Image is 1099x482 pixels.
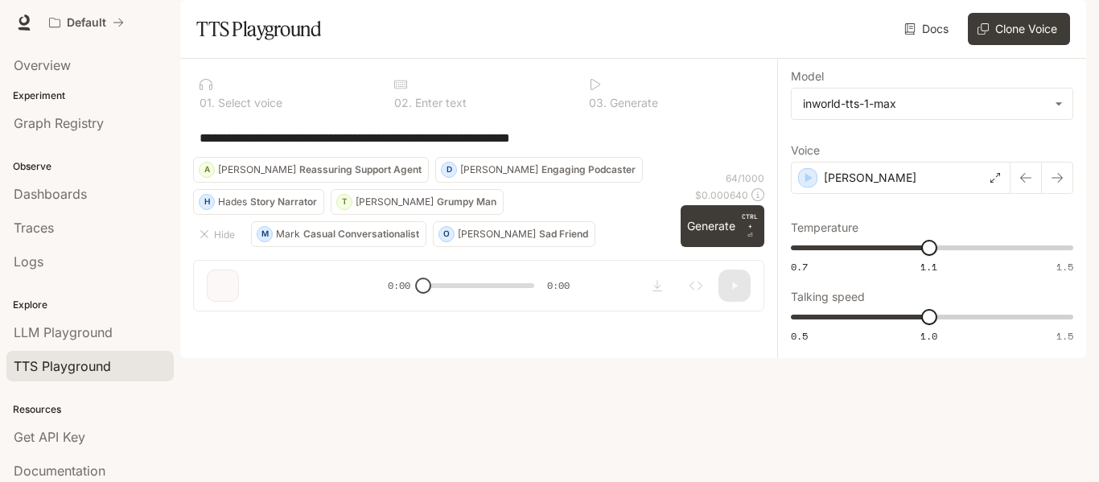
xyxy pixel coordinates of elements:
[433,221,595,247] button: O[PERSON_NAME]Sad Friend
[215,97,282,109] p: Select voice
[257,221,272,247] div: M
[439,221,454,247] div: O
[251,221,426,247] button: MMarkCasual Conversationalist
[394,97,412,109] p: 0 2 .
[681,205,764,247] button: GenerateCTRL +⏎
[200,157,214,183] div: A
[695,188,748,202] p: $ 0.000640
[437,197,496,207] p: Grumpy Man
[791,260,808,274] span: 0.7
[1056,329,1073,343] span: 1.5
[742,212,758,241] p: ⏎
[920,260,937,274] span: 1.1
[193,221,245,247] button: Hide
[742,212,758,231] p: CTRL +
[200,97,215,109] p: 0 1 .
[196,13,321,45] h1: TTS Playground
[791,71,824,82] p: Model
[589,97,607,109] p: 0 3 .
[412,97,467,109] p: Enter text
[1056,260,1073,274] span: 1.5
[276,229,300,239] p: Mark
[299,165,422,175] p: Reassuring Support Agent
[303,229,419,239] p: Casual Conversationalist
[356,197,434,207] p: [PERSON_NAME]
[218,165,296,175] p: [PERSON_NAME]
[42,6,131,39] button: All workspaces
[218,197,247,207] p: Hades
[792,89,1072,119] div: inworld-tts-1-max
[791,291,865,303] p: Talking speed
[791,222,858,233] p: Temperature
[200,189,214,215] div: H
[607,97,658,109] p: Generate
[458,229,536,239] p: [PERSON_NAME]
[791,329,808,343] span: 0.5
[442,157,456,183] div: D
[803,96,1047,112] div: inworld-tts-1-max
[193,189,324,215] button: HHadesStory Narrator
[539,229,588,239] p: Sad Friend
[331,189,504,215] button: T[PERSON_NAME]Grumpy Man
[541,165,636,175] p: Engaging Podcaster
[67,16,106,30] p: Default
[920,329,937,343] span: 1.0
[968,13,1070,45] button: Clone Voice
[460,165,538,175] p: [PERSON_NAME]
[901,13,955,45] a: Docs
[250,197,317,207] p: Story Narrator
[824,170,916,186] p: [PERSON_NAME]
[193,157,429,183] button: A[PERSON_NAME]Reassuring Support Agent
[726,171,764,185] p: 64 / 1000
[791,145,820,156] p: Voice
[337,189,352,215] div: T
[435,157,643,183] button: D[PERSON_NAME]Engaging Podcaster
